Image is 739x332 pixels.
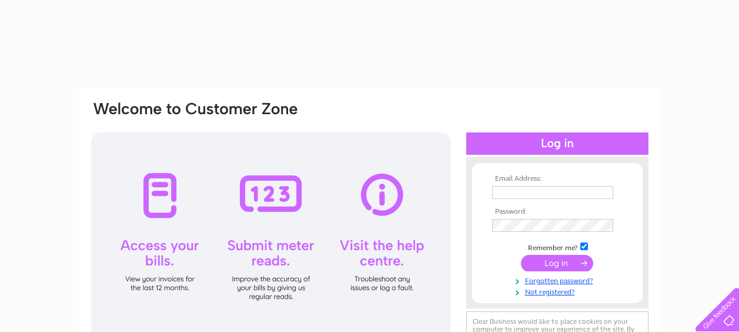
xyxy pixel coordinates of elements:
[489,241,626,253] td: Remember me?
[489,175,626,183] th: Email Address:
[492,285,626,297] a: Not registered?
[492,274,626,285] a: Forgotten password?
[489,208,626,216] th: Password:
[521,255,593,271] input: Submit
